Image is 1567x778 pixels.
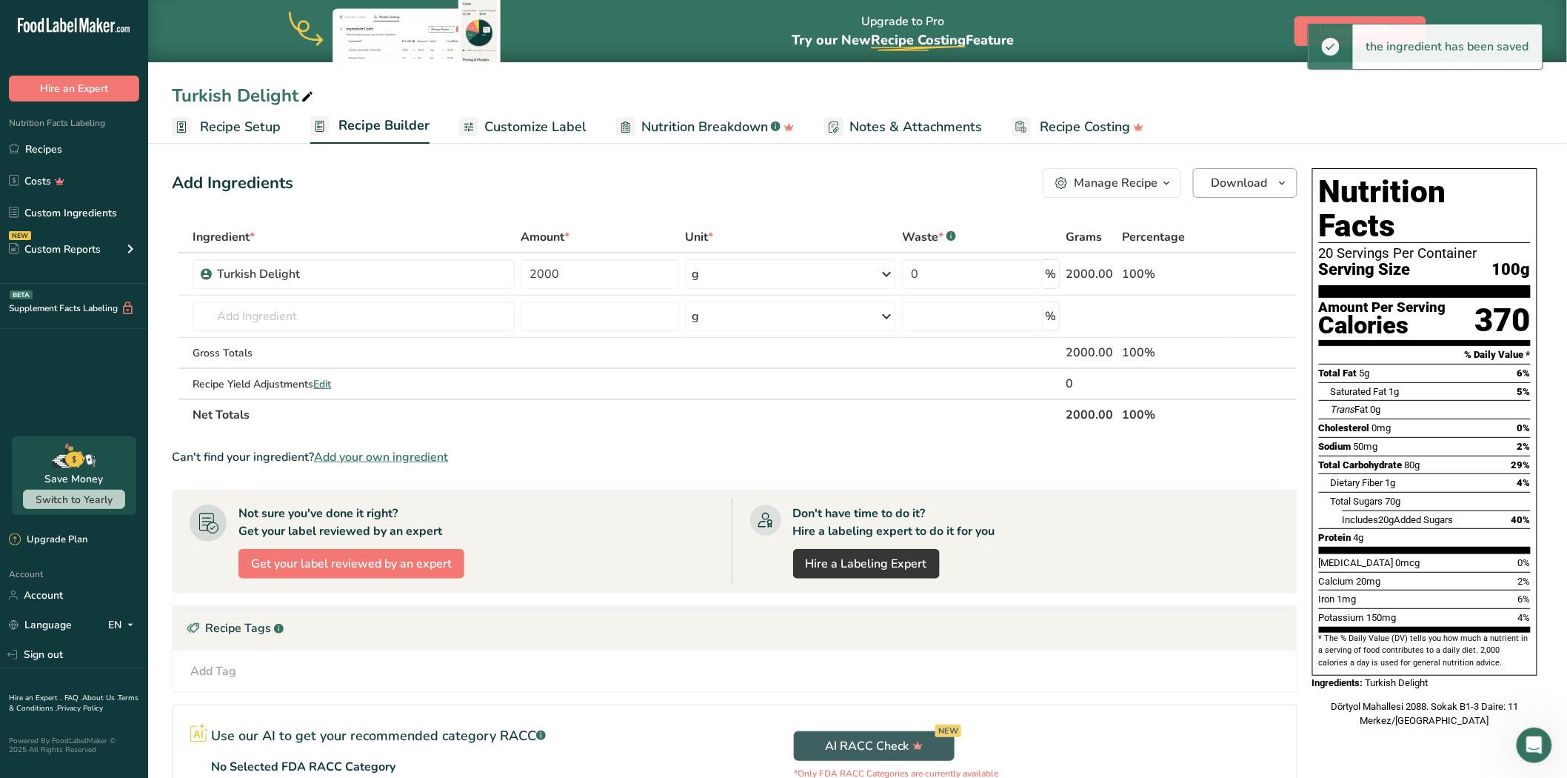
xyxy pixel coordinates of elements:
[1063,399,1120,430] th: 2000.00
[824,110,982,144] a: Notes & Attachments
[1123,344,1227,362] div: 100%
[459,110,587,144] a: Customize Label
[1372,422,1391,433] span: 0mg
[211,726,546,746] p: Use our AI to get your recommended category RACC
[1319,532,1352,543] span: Protein
[211,758,395,776] p: No Selected FDA RACC Category
[792,1,1014,62] div: Upgrade to Pro
[1331,496,1383,507] span: Total Sugars
[1405,459,1420,471] span: 80g
[9,231,31,240] div: NEW
[9,693,138,714] a: Terms & Conditions .
[1319,612,1365,623] span: Potassium
[1396,557,1420,568] span: 0mcg
[1518,576,1531,587] span: 2%
[1354,441,1378,452] span: 50mg
[1123,265,1227,283] div: 100%
[1319,633,1531,669] section: * The % Daily Value (DV) tells you how much a nutrient in a serving of food contributes to a dail...
[172,82,316,109] div: Turkish Delight
[1511,514,1531,525] span: 40%
[1319,459,1403,471] span: Total Carbohydrate
[23,490,125,509] button: Switch to Yearly
[1367,612,1397,623] span: 150mg
[935,725,961,737] div: NEW
[792,31,1014,49] span: Try our New Feature
[521,228,569,246] span: Amount
[9,242,101,257] div: Custom Reports
[1331,404,1369,415] span: Fat
[849,117,982,137] span: Notes & Attachments
[1354,532,1364,543] span: 4g
[1012,110,1144,144] a: Recipe Costing
[1319,315,1446,336] div: Calories
[1518,557,1531,568] span: 0%
[1517,441,1531,452] span: 2%
[1511,459,1531,471] span: 29%
[1319,422,1370,433] span: Cholesterol
[641,117,768,137] span: Nutrition Breakdown
[1475,301,1531,340] div: 370
[200,117,281,137] span: Recipe Setup
[1379,514,1394,525] span: 20g
[1074,174,1157,192] div: Manage Recipe
[1123,228,1186,246] span: Percentage
[172,110,281,144] a: Recipe Setup
[1492,261,1531,279] span: 100g
[238,549,464,579] button: Get your label reviewed by an expert
[1193,168,1297,198] button: Download
[1319,594,1335,605] span: Iron
[1366,677,1429,688] span: Turkish Delight
[1389,386,1400,397] span: 1g
[1386,477,1396,488] span: 1g
[238,505,442,540] div: Not sure you've done it right? Get your label reviewed by an expert
[1518,594,1531,605] span: 6%
[1518,612,1531,623] span: 4%
[10,290,33,299] div: BETA
[1319,346,1531,364] section: % Daily Value *
[64,693,82,703] a: FAQ .
[9,737,139,754] div: Powered By FoodLabelMaker © 2025 All Rights Reserved
[172,171,293,196] div: Add Ingredients
[9,76,139,102] button: Hire an Expert
[1371,404,1381,415] span: 0g
[1331,386,1387,397] span: Saturated Fat
[1040,117,1130,137] span: Recipe Costing
[484,117,587,137] span: Customize Label
[310,109,430,144] a: Recipe Builder
[193,376,515,392] div: Recipe Yield Adjustments
[1319,261,1411,279] span: Serving Size
[217,265,402,283] div: Turkish Delight
[1331,404,1355,415] i: Trans
[313,377,331,391] span: Edit
[1517,386,1531,397] span: 5%
[9,693,61,703] a: Hire an Expert .
[1517,368,1531,379] span: 6%
[314,448,448,466] span: Add your own ingredient
[1120,399,1230,430] th: 100%
[1319,22,1402,40] span: Upgrade to Pro
[1066,265,1117,283] div: 2000.00
[794,731,955,761] button: AI RACC Check NEW
[1337,594,1357,605] span: 1mg
[173,606,1297,651] div: Recipe Tags
[902,228,956,246] div: Waste
[193,302,515,331] input: Add Ingredient
[1212,174,1268,192] span: Download
[1312,677,1363,688] span: Ingredients:
[1357,576,1381,587] span: 20mg
[190,399,1063,430] th: Net Totals
[1517,477,1531,488] span: 4%
[1319,576,1354,587] span: Calcium
[1319,441,1352,452] span: Sodium
[1331,477,1383,488] span: Dietary Fiber
[1312,699,1537,728] div: Dörtyol Mahallesi 2088. Sokak B1-3 Daire: 11 Merkez/[GEOGRAPHIC_DATA]
[82,693,118,703] a: About Us .
[45,471,104,487] div: Save Money
[793,505,995,540] div: Don't have time to do it? Hire a labeling expert to do it for you
[193,228,255,246] span: Ingredient
[1319,246,1531,261] div: 20 Servings Per Container
[1319,557,1394,568] span: [MEDICAL_DATA]
[692,307,699,325] div: g
[1066,228,1103,246] span: Grams
[793,549,940,579] a: Hire a Labeling Expert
